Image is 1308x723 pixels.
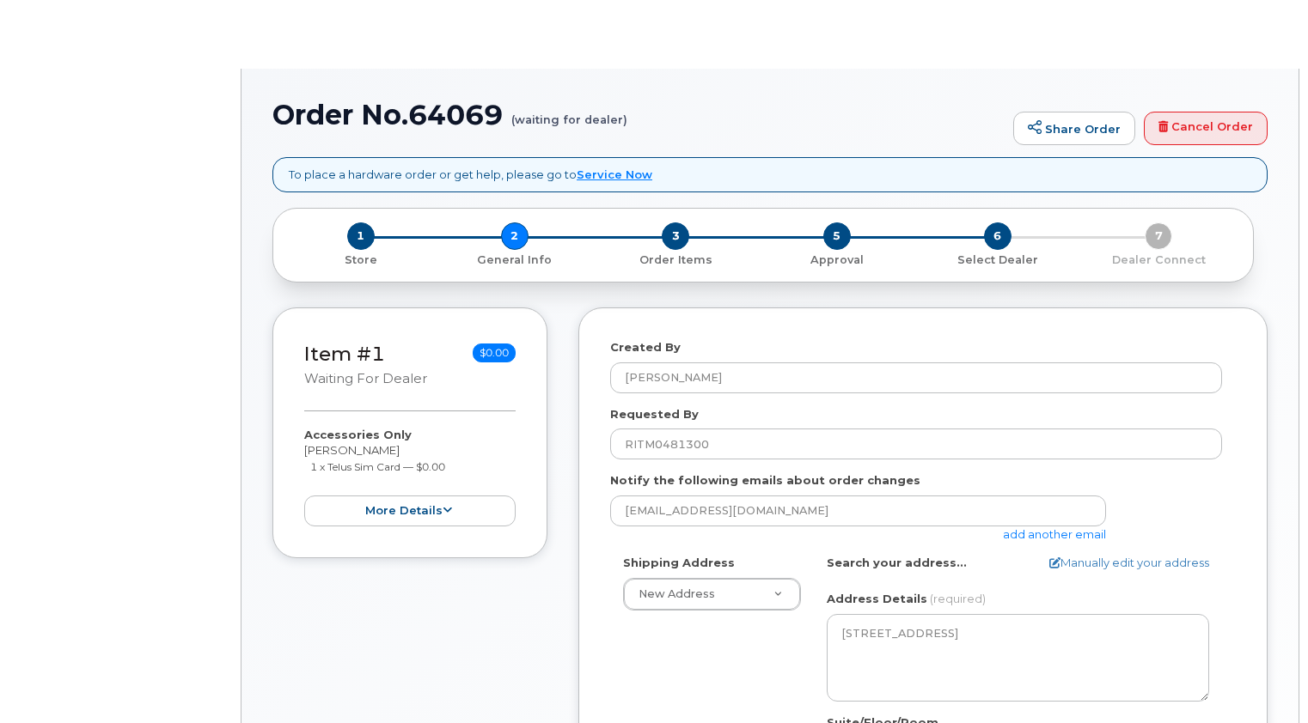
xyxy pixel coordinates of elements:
[304,495,516,527] button: more details
[1003,527,1106,541] a: add another email
[639,587,715,600] span: New Address
[304,371,427,386] small: waiting for dealer
[827,555,967,571] label: Search your address...
[304,428,412,441] strong: Accessories Only
[930,592,986,605] span: (required)
[623,555,735,571] label: Shipping Address
[577,167,652,181] a: Service Now
[823,222,851,250] span: 5
[662,222,689,250] span: 3
[304,342,385,366] a: Item #1
[289,167,652,183] p: To place a hardware order or get help, please go to
[310,460,445,473] small: 1 x Telus Sim Card — $0.00
[610,495,1106,526] input: Example: john@appleseed.com
[610,472,920,489] label: Notify the following emails about order changes
[511,100,627,126] small: (waiting for dealer)
[610,406,699,422] label: Requested By
[917,250,1078,268] a: 6 Select Dealer
[602,252,749,268] p: Order Items
[827,614,1209,702] textarea: [STREET_ADDRESS]
[294,252,427,268] p: Store
[272,100,1005,130] h1: Order No.64069
[610,339,681,355] label: Created By
[596,250,756,268] a: 3 Order Items
[1013,112,1135,146] a: Share Order
[473,343,516,362] span: $0.00
[304,427,516,526] div: [PERSON_NAME]
[624,579,800,610] a: New Address
[347,222,375,250] span: 1
[924,252,1071,268] p: Select Dealer
[984,222,1012,250] span: 6
[756,250,917,268] a: 5 Approval
[1049,555,1209,571] a: Manually edit your address
[1144,112,1268,146] a: Cancel Order
[610,428,1222,459] input: Example: John Smith
[827,591,927,607] label: Address Details
[763,252,910,268] p: Approval
[287,250,434,268] a: 1 Store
